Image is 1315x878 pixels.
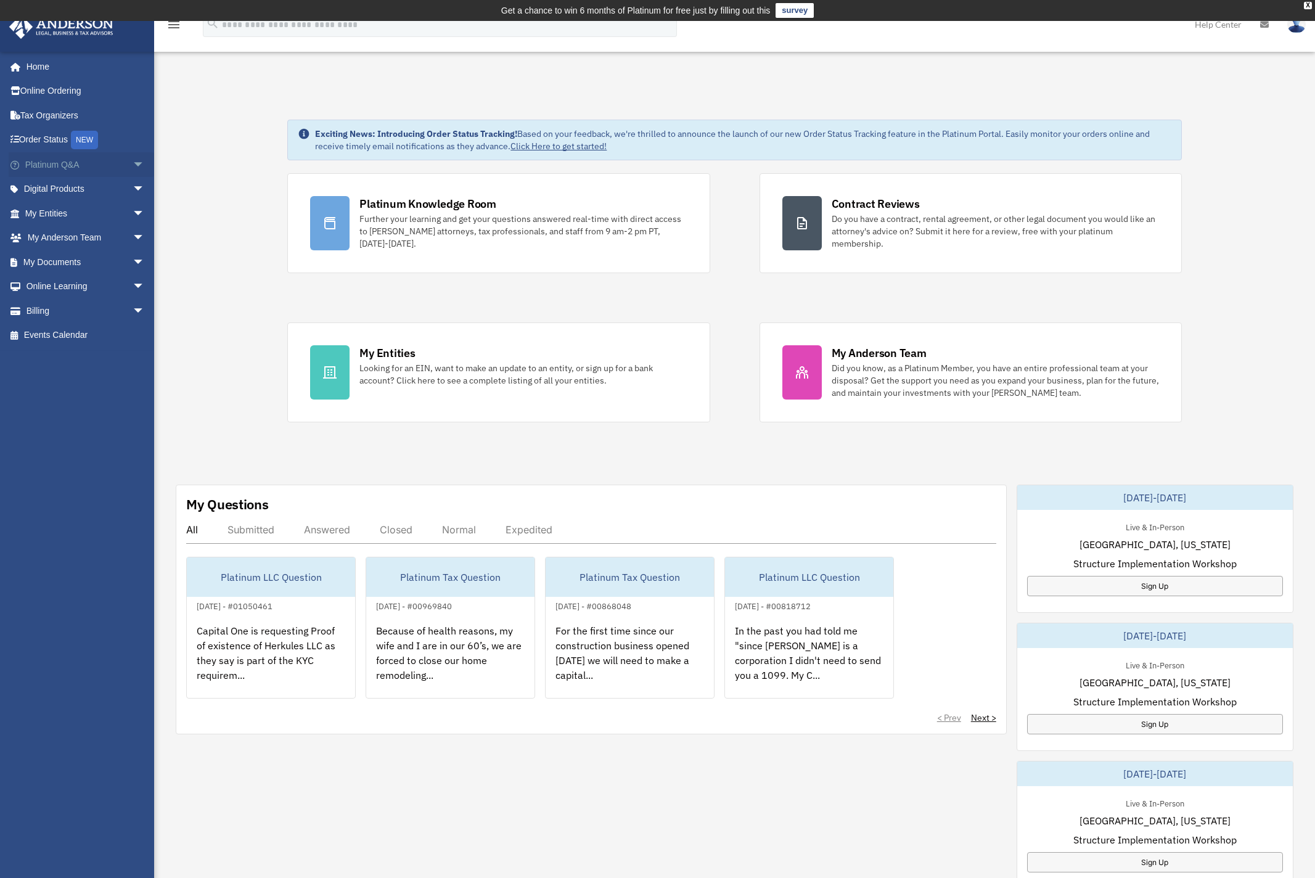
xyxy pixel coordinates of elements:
div: My Questions [186,495,269,514]
div: Based on your feedback, we're thrilled to announce the launch of our new Order Status Tracking fe... [315,128,1171,152]
div: My Entities [359,345,415,361]
div: Platinum Knowledge Room [359,196,496,211]
div: Do you have a contract, rental agreement, or other legal document you would like an attorney's ad... [832,213,1159,250]
div: [DATE]-[DATE] [1017,485,1293,510]
a: Online Ordering [9,79,163,104]
a: menu [166,22,181,32]
a: Billingarrow_drop_down [9,298,163,323]
span: arrow_drop_down [133,298,157,324]
a: Contract Reviews Do you have a contract, rental agreement, or other legal document you would like... [760,173,1182,273]
a: My Documentsarrow_drop_down [9,250,163,274]
a: survey [776,3,814,18]
div: My Anderson Team [832,345,927,361]
div: Live & In-Person [1116,520,1194,533]
a: Sign Up [1027,576,1283,596]
div: Did you know, as a Platinum Member, you have an entire professional team at your disposal? Get th... [832,362,1159,399]
a: Next > [971,712,996,724]
div: All [186,523,198,536]
a: Order StatusNEW [9,128,163,153]
span: arrow_drop_down [133,177,157,202]
a: My Entities Looking for an EIN, want to make an update to an entity, or sign up for a bank accoun... [287,322,710,422]
div: [DATE]-[DATE] [1017,761,1293,786]
a: My Entitiesarrow_drop_down [9,201,163,226]
div: [DATE] - #00868048 [546,599,641,612]
span: arrow_drop_down [133,201,157,226]
span: [GEOGRAPHIC_DATA], [US_STATE] [1079,675,1231,690]
a: My Anderson Teamarrow_drop_down [9,226,163,250]
a: Online Learningarrow_drop_down [9,274,163,299]
div: Platinum LLC Question [187,557,355,597]
div: Because of health reasons, my wife and I are in our 60’s, we are forced to close our home remodel... [366,613,535,710]
a: Platinum Tax Question[DATE] - #00969840Because of health reasons, my wife and I are in our 60’s, ... [366,557,535,699]
span: [GEOGRAPHIC_DATA], [US_STATE] [1079,537,1231,552]
div: Closed [380,523,412,536]
a: Click Here to get started! [510,141,607,152]
div: [DATE] - #00969840 [366,599,462,612]
div: Looking for an EIN, want to make an update to an entity, or sign up for a bank account? Click her... [359,362,687,387]
a: Platinum LLC Question[DATE] - #00818712In the past you had told me "since [PERSON_NAME] is a corp... [724,557,894,699]
span: [GEOGRAPHIC_DATA], [US_STATE] [1079,813,1231,828]
a: My Anderson Team Did you know, as a Platinum Member, you have an entire professional team at your... [760,322,1182,422]
a: Sign Up [1027,852,1283,872]
div: Submitted [227,523,274,536]
div: Expedited [506,523,552,536]
div: NEW [71,131,98,149]
span: Structure Implementation Workshop [1073,694,1237,709]
div: Further your learning and get your questions answered real-time with direct access to [PERSON_NAM... [359,213,687,250]
span: arrow_drop_down [133,152,157,178]
div: [DATE] - #00818712 [725,599,821,612]
div: Live & In-Person [1116,658,1194,671]
div: Live & In-Person [1116,796,1194,809]
div: close [1304,2,1312,9]
a: Platinum Knowledge Room Further your learning and get your questions answered real-time with dire... [287,173,710,273]
div: Platinum Tax Question [546,557,714,597]
a: Events Calendar [9,323,163,348]
a: Platinum Tax Question[DATE] - #00868048For the first time since our construction business opened ... [545,557,715,699]
i: menu [166,17,181,32]
i: search [206,17,219,30]
span: Structure Implementation Workshop [1073,556,1237,571]
div: Capital One is requesting Proof of existence of Herkules LLC as they say is part of the KYC requi... [187,613,355,710]
span: arrow_drop_down [133,250,157,275]
span: arrow_drop_down [133,274,157,300]
img: User Pic [1287,15,1306,33]
div: In the past you had told me "since [PERSON_NAME] is a corporation I didn't need to send you a 109... [725,613,893,710]
a: Tax Organizers [9,103,163,128]
div: For the first time since our construction business opened [DATE] we will need to make a capital... [546,613,714,710]
a: Platinum LLC Question[DATE] - #01050461Capital One is requesting Proof of existence of Herkules L... [186,557,356,699]
span: arrow_drop_down [133,226,157,251]
a: Digital Productsarrow_drop_down [9,177,163,202]
img: Anderson Advisors Platinum Portal [6,15,117,39]
div: Answered [304,523,350,536]
div: [DATE] - #01050461 [187,599,282,612]
a: Sign Up [1027,714,1283,734]
div: Contract Reviews [832,196,920,211]
div: [DATE]-[DATE] [1017,623,1293,648]
strong: Exciting News: Introducing Order Status Tracking! [315,128,517,139]
a: Platinum Q&Aarrow_drop_down [9,152,163,177]
div: Get a chance to win 6 months of Platinum for free just by filling out this [501,3,771,18]
span: Structure Implementation Workshop [1073,832,1237,847]
div: Platinum Tax Question [366,557,535,597]
a: Home [9,54,157,79]
div: Platinum LLC Question [725,557,893,597]
div: Normal [442,523,476,536]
